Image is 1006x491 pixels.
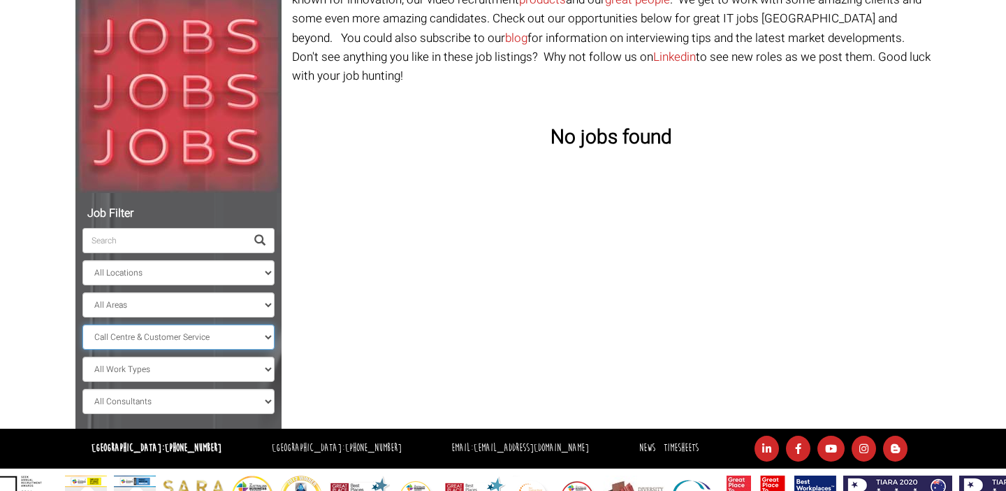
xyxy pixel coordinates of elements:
a: Linkedin [653,48,696,66]
a: [EMAIL_ADDRESS][DOMAIN_NAME] [474,441,589,455]
a: Timesheets [664,441,699,455]
li: Email: [448,439,592,459]
a: [PHONE_NUMBER] [345,441,402,455]
a: blog [505,29,527,47]
h5: Job Filter [82,208,275,220]
a: News [639,441,655,455]
strong: [GEOGRAPHIC_DATA]: [92,441,221,455]
a: [PHONE_NUMBER] [165,441,221,455]
input: Search [82,228,246,253]
h3: No jobs found [292,127,931,149]
li: [GEOGRAPHIC_DATA]: [268,439,405,459]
